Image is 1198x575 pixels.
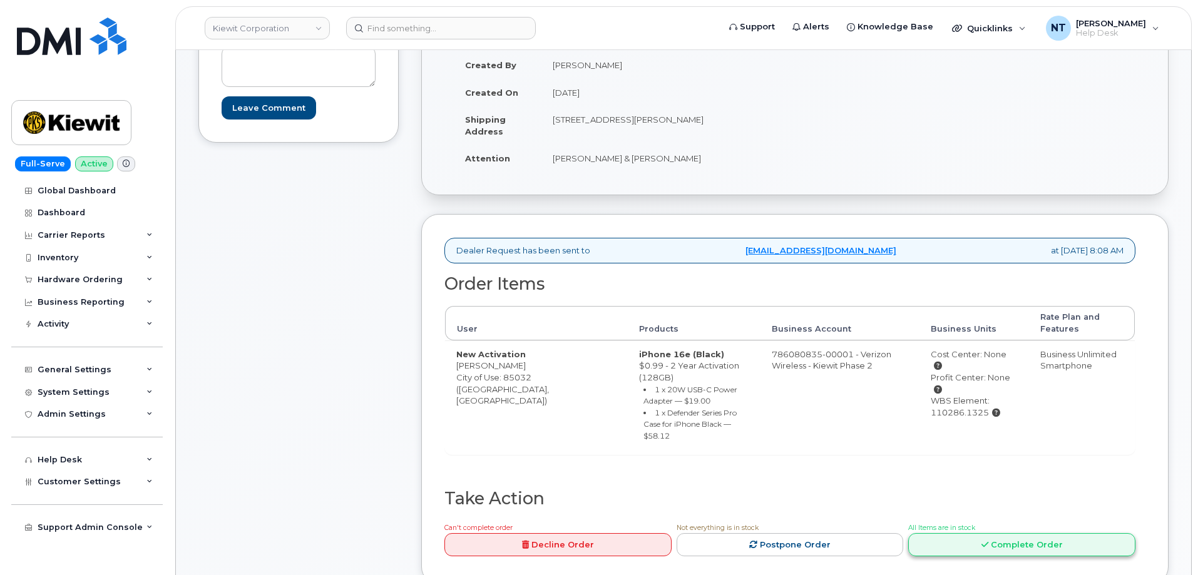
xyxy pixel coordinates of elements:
strong: iPhone 16e (Black) [639,349,724,359]
a: [EMAIL_ADDRESS][DOMAIN_NAME] [745,245,896,257]
a: Postpone Order [677,533,904,556]
strong: New Activation [456,349,526,359]
div: Quicklinks [943,16,1035,41]
td: [PERSON_NAME] & [PERSON_NAME] [541,145,786,172]
span: Quicklinks [967,23,1013,33]
th: Products [628,306,760,340]
td: 786080835-00001 - Verizon Wireless - Kiewit Phase 2 [760,340,919,455]
span: Help Desk [1076,28,1146,38]
a: Knowledge Base [838,14,942,39]
span: All Items are in stock [908,524,975,532]
th: Business Account [760,306,919,340]
a: Support [720,14,784,39]
span: Support [740,21,775,33]
small: 1 x Defender Series Pro Case for iPhone Black — $58.12 [643,408,737,440]
span: NT [1051,21,1066,36]
strong: Created On [465,88,518,98]
div: Nicholas Taylor [1037,16,1168,41]
div: Profit Center: None [931,372,1018,395]
td: [PERSON_NAME] City of Use: 85032 ([GEOGRAPHIC_DATA], [GEOGRAPHIC_DATA]) [445,340,628,455]
div: Dealer Request has been sent to at [DATE] 8:08 AM [444,238,1135,263]
iframe: Messenger Launcher [1144,521,1189,566]
h2: Take Action [444,489,1135,508]
a: Kiewit Corporation [205,17,330,39]
input: Find something... [346,17,536,39]
a: Complete Order [908,533,1135,556]
th: Business Units [919,306,1029,340]
span: Knowledge Base [858,21,933,33]
div: WBS Element: 110286.1325 [931,395,1018,418]
strong: Attention [465,153,510,163]
th: User [445,306,628,340]
td: [DATE] [541,79,786,106]
td: $0.99 - 2 Year Activation (128GB) [628,340,760,455]
th: Rate Plan and Features [1029,306,1135,340]
strong: Created By [465,60,516,70]
small: 1 x 20W USB-C Power Adapter — $19.00 [643,385,737,406]
a: Alerts [784,14,838,39]
input: Leave Comment [222,96,316,120]
span: Alerts [803,21,829,33]
td: [PERSON_NAME] [541,51,786,79]
a: Decline Order [444,533,672,556]
td: [STREET_ADDRESS][PERSON_NAME] [541,106,786,145]
span: Can't complete order [444,524,513,532]
td: Business Unlimited Smartphone [1029,340,1135,455]
div: Cost Center: None [931,349,1018,372]
span: [PERSON_NAME] [1076,18,1146,28]
span: Not everything is in stock [677,524,759,532]
strong: Shipping Address [465,114,506,136]
h2: Order Items [444,275,1135,293]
